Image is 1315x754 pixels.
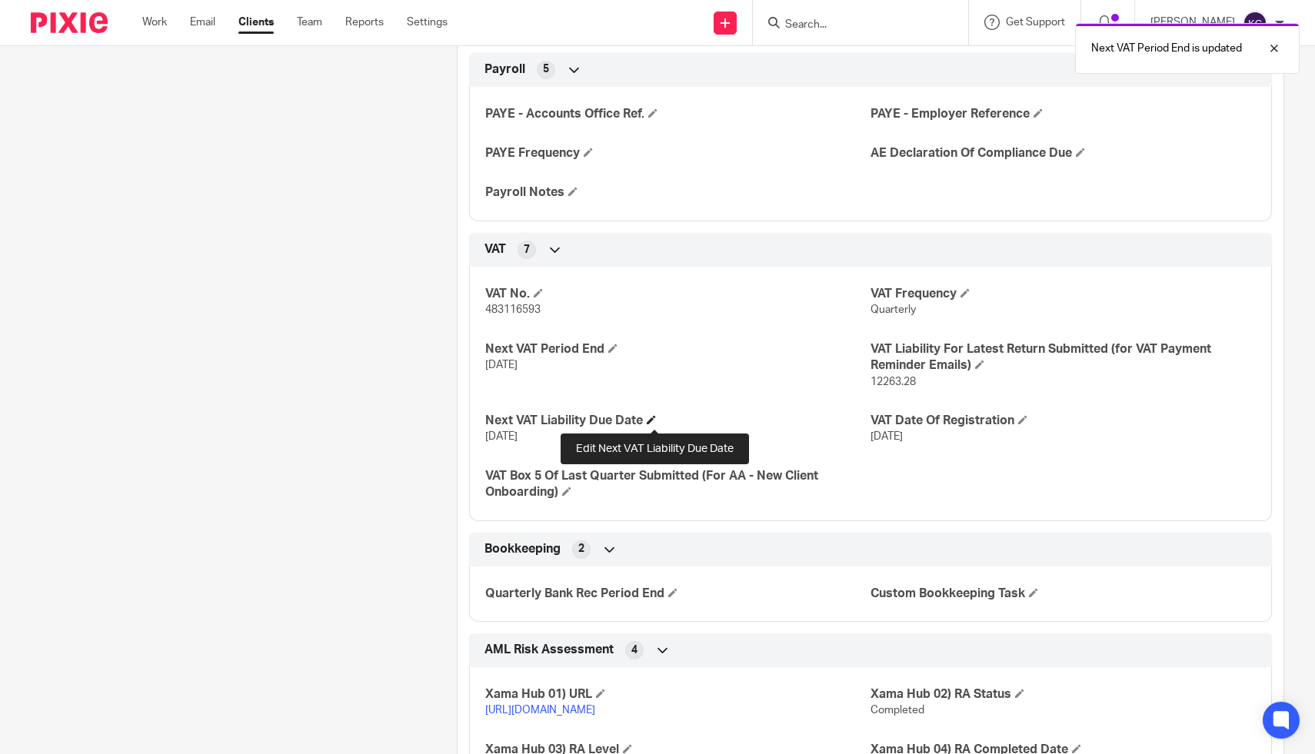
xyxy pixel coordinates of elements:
[578,541,584,556] span: 2
[543,61,549,77] span: 5
[238,15,274,30] a: Clients
[485,286,871,302] h4: VAT No.
[1091,41,1242,56] p: Next VAT Period End is updated
[485,586,871,602] h4: Quarterly Bank Rec Period End
[871,341,1256,374] h4: VAT Liability For Latest Return Submitted (for VAT Payment Reminder Emails)
[485,341,871,357] h4: Next VAT Period End
[485,360,518,370] span: [DATE]
[871,377,916,387] span: 12263.28
[484,61,525,78] span: Payroll
[484,541,561,557] span: Bookkeeping
[190,15,215,30] a: Email
[1243,11,1267,35] img: svg%3E
[142,15,167,30] a: Work
[631,643,638,658] span: 4
[485,184,871,201] h4: Payroll Notes
[485,413,871,429] h4: Next VAT Liability Due Date
[871,145,1256,161] h4: AE Declaration Of Compliance Due
[31,12,108,33] img: Pixie
[485,106,871,122] h4: PAYE - Accounts Office Ref.
[871,286,1256,302] h4: VAT Frequency
[485,468,871,501] h4: VAT Box 5 Of Last Quarter Submitted (For AA - New Client Onboarding)
[871,106,1256,122] h4: PAYE - Employer Reference
[297,15,322,30] a: Team
[485,431,518,442] span: [DATE]
[345,15,384,30] a: Reports
[485,145,871,161] h4: PAYE Frequency
[407,15,448,30] a: Settings
[871,705,924,716] span: Completed
[871,686,1256,703] h4: Xama Hub 02) RA Status
[484,642,614,658] span: AML Risk Assessment
[871,586,1256,602] h4: Custom Bookkeeping Task
[485,705,595,716] a: [URL][DOMAIN_NAME]
[485,686,871,703] h4: Xama Hub 01) URL
[871,413,1256,429] h4: VAT Date Of Registration
[484,241,506,257] span: VAT
[485,304,541,315] span: 483116593
[524,242,530,257] span: 7
[871,431,903,442] span: [DATE]
[871,304,916,315] span: Quarterly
